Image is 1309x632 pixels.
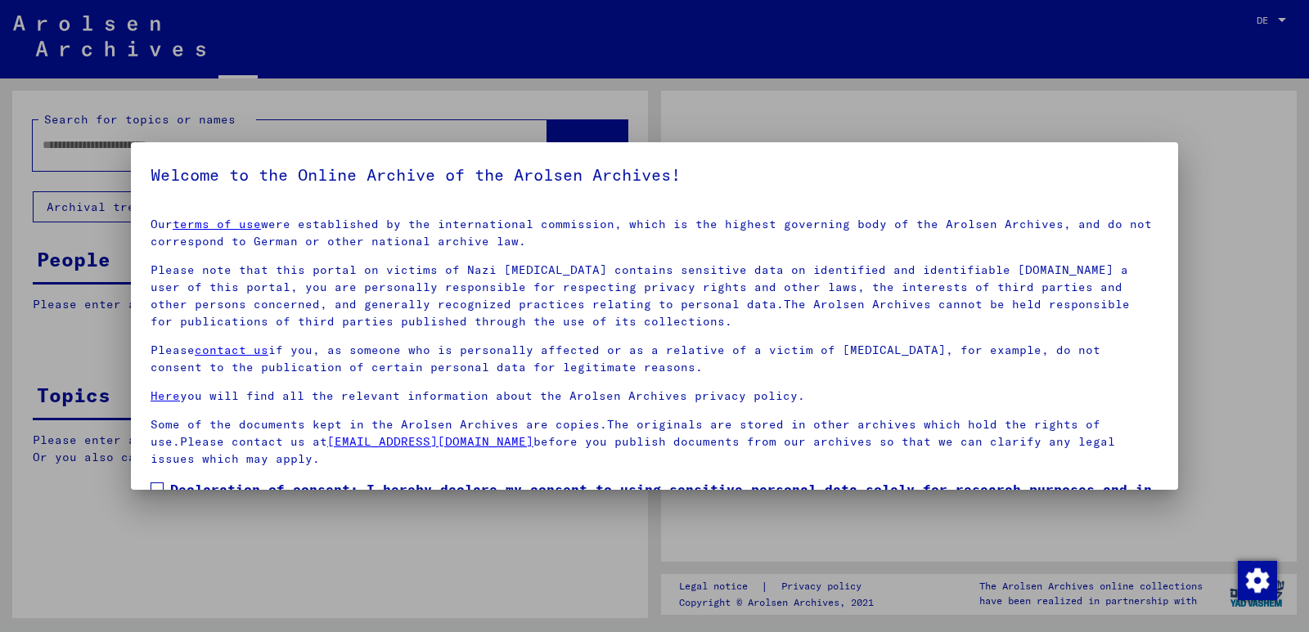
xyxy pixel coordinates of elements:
h5: Welcome to the Online Archive of the Arolsen Archives! [151,162,1158,188]
img: Zustimmung ändern [1238,561,1277,600]
a: [EMAIL_ADDRESS][DOMAIN_NAME] [327,434,533,449]
p: Please if you, as someone who is personally affected or as a relative of a victim of [MEDICAL_DAT... [151,342,1158,376]
a: contact us [195,343,268,357]
div: Zustimmung ändern [1237,560,1276,599]
p: Please note that this portal on victims of Nazi [MEDICAL_DATA] contains sensitive data on identif... [151,262,1158,330]
span: Declaration of consent: I hereby declare my consent to using sensitive personal data solely for r... [170,479,1158,538]
p: you will find all the relevant information about the Arolsen Archives privacy policy. [151,388,1158,405]
a: Here [151,388,180,403]
p: Some of the documents kept in the Arolsen Archives are copies.The originals are stored in other a... [151,416,1158,468]
p: Our were established by the international commission, which is the highest governing body of the ... [151,216,1158,250]
a: terms of use [173,217,261,231]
